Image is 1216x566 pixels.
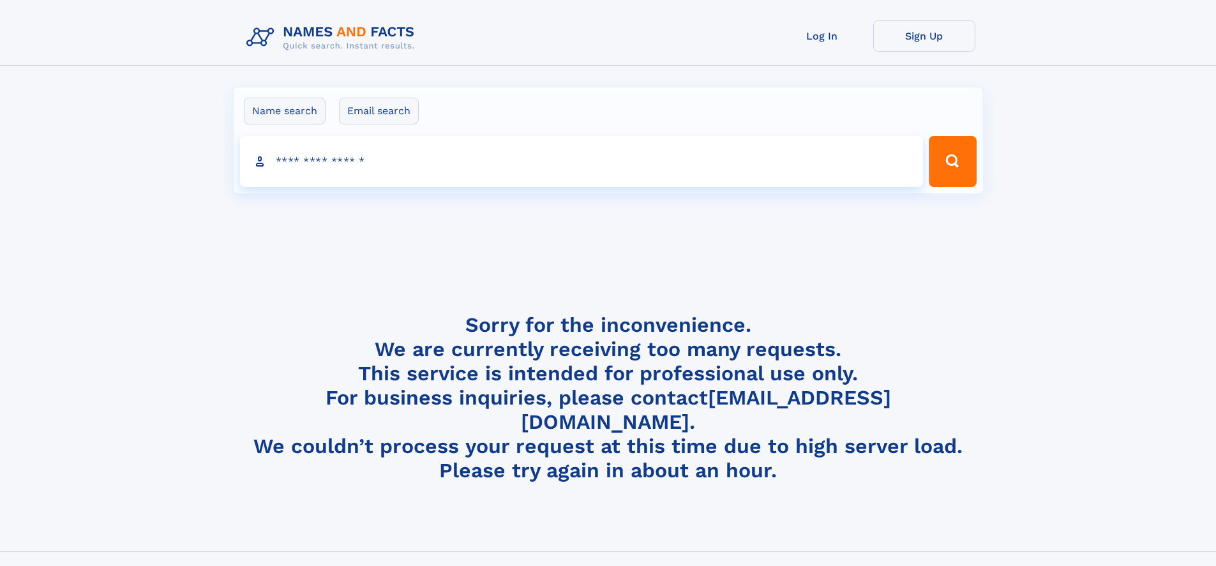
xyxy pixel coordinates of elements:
[241,20,425,55] img: Logo Names and Facts
[240,136,924,187] input: search input
[244,98,326,124] label: Name search
[771,20,873,52] a: Log In
[929,136,976,187] button: Search Button
[339,98,419,124] label: Email search
[873,20,975,52] a: Sign Up
[241,313,975,483] h4: Sorry for the inconvenience. We are currently receiving too many requests. This service is intend...
[521,385,891,434] a: [EMAIL_ADDRESS][DOMAIN_NAME]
